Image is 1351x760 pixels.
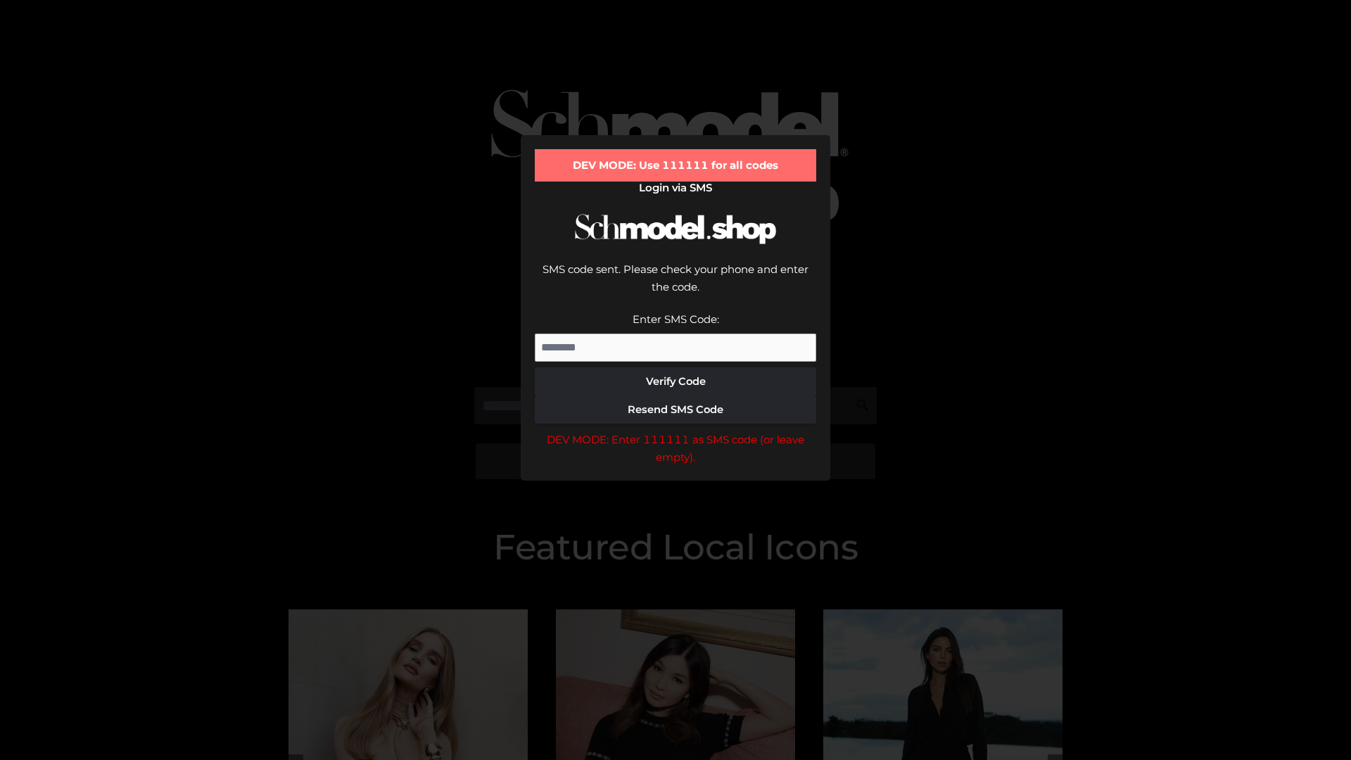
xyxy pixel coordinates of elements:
[535,182,816,194] h2: Login via SMS
[535,367,816,395] button: Verify Code
[535,149,816,182] div: DEV MODE: Use 111111 for all codes
[535,260,816,310] div: SMS code sent. Please check your phone and enter the code.
[535,431,816,467] div: DEV MODE: Enter 111111 as SMS code (or leave empty).
[570,201,781,257] img: Schmodel Logo
[633,312,719,326] label: Enter SMS Code:
[535,395,816,424] button: Resend SMS Code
